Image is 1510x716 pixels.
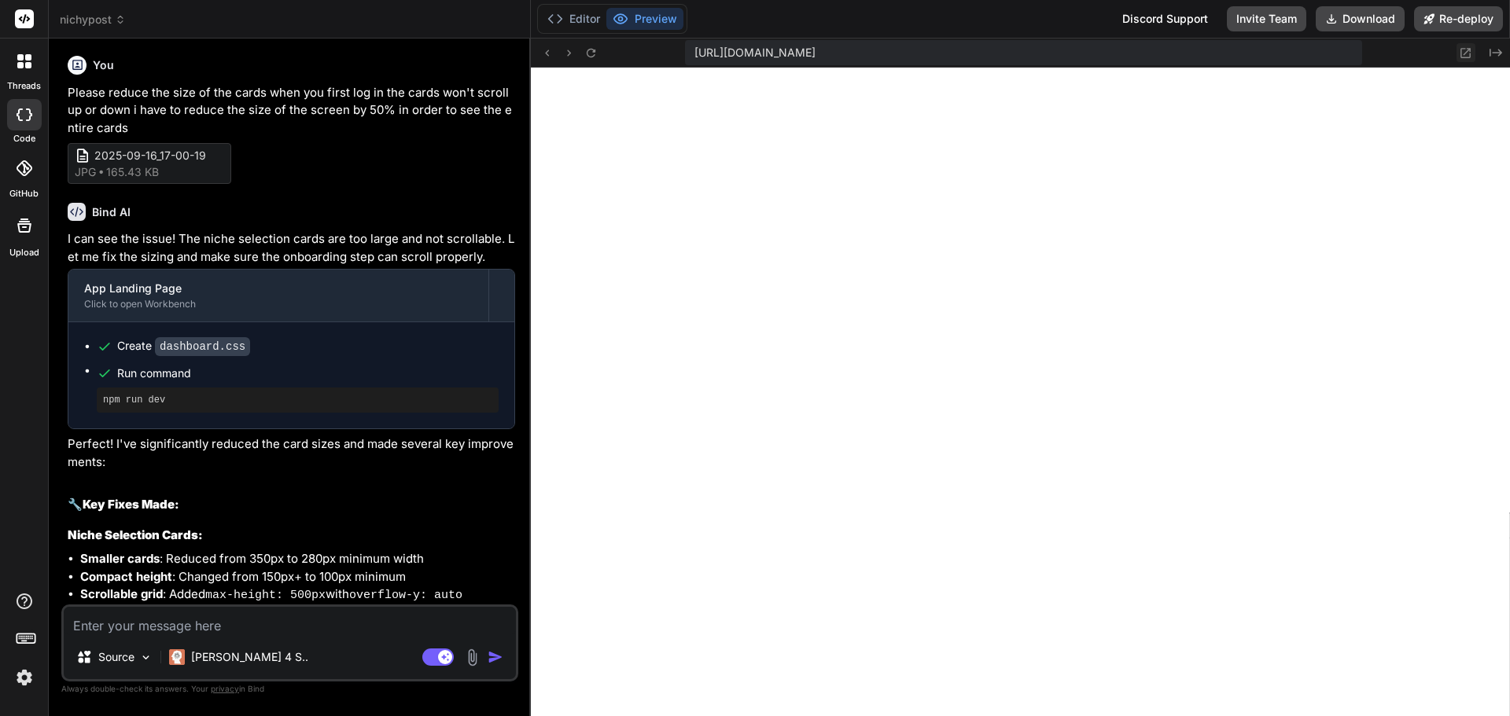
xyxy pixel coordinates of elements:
pre: npm run dev [103,394,492,406]
strong: Compact height [80,569,172,584]
div: App Landing Page [84,281,473,296]
p: Source [98,649,134,665]
span: 165.43 KB [106,164,159,180]
strong: Scrollable grid [80,586,163,601]
button: Editor [541,8,606,30]
strong: Niche Selection Cards: [68,527,203,542]
strong: Smaller cards [80,551,160,566]
div: Discord Support [1113,6,1217,31]
img: settings [11,664,38,691]
img: icon [488,649,503,665]
h6: You [93,57,114,73]
iframe: Preview [531,68,1510,716]
span: Run command [117,365,499,381]
span: jpg [75,164,96,180]
span: privacy [211,684,239,693]
h2: 🔧 [68,496,515,514]
code: max-height: 500px [205,589,326,602]
span: [URL][DOMAIN_NAME] [694,45,816,61]
img: Pick Models [139,651,153,664]
p: Please reduce the size of the cards when you first log in the cards won't scroll up or down i hav... [68,84,515,138]
p: Always double-check its answers. Your in Bind [61,681,518,696]
img: attachment [463,648,481,666]
h6: Bind AI [92,204,131,220]
strong: Key Fixes Made: [83,497,179,512]
label: code [13,132,35,145]
li: : Reduced from 350px to 280px minimum width [80,550,515,568]
p: I can see the issue! The niche selection cards are too large and not scrollable. Let me fix the s... [68,230,515,266]
img: Claude 4 Sonnet [169,649,185,665]
button: Invite Team [1227,6,1306,31]
button: Preview [606,8,683,30]
code: dashboard.css [155,337,250,356]
div: Click to open Workbench [84,298,473,310]
label: threads [7,79,41,93]
span: nichypost [60,12,126,28]
p: Perfect! I've significantly reduced the card sizes and made several key improvements: [68,435,515,471]
span: 2025-09-16_17-00-19 [94,148,220,164]
button: App Landing PageClick to open Workbench [68,270,488,321]
label: GitHub [9,187,39,200]
button: Re-deploy [1414,6,1503,31]
p: [PERSON_NAME] 4 S.. [191,649,308,665]
div: Create [117,338,250,354]
button: Download [1316,6,1405,31]
li: : Added with [80,586,515,605]
li: : Changed from 150px+ to 100px minimum [80,568,515,586]
code: overflow-y: auto [349,589,462,602]
label: Upload [9,246,39,259]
